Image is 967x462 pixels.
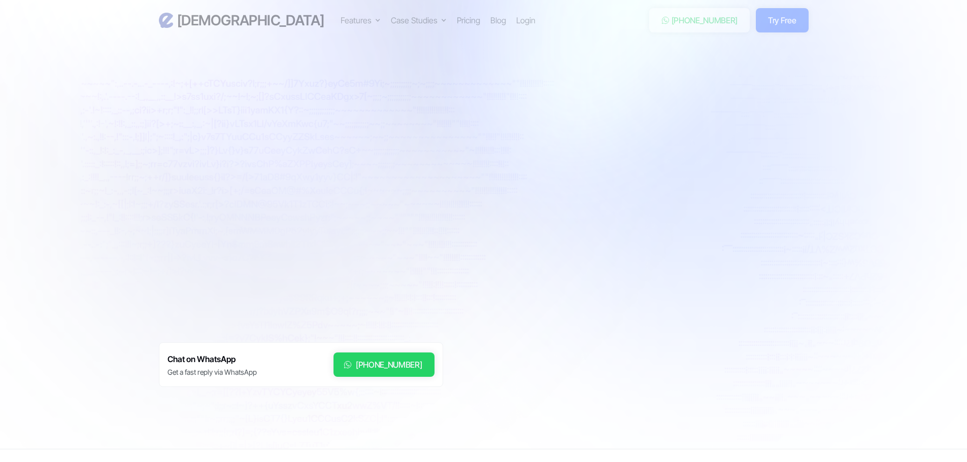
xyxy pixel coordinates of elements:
h6: Chat on WhatsApp [168,352,257,366]
h3: [DEMOGRAPHIC_DATA] [177,12,324,29]
div: [PHONE_NUMBER] [356,359,422,371]
div: Features [341,14,381,26]
a: Blog [490,14,506,26]
a: Login [516,14,536,26]
a: Pricing [457,14,480,26]
a: home [159,12,324,29]
div: Case Studies [391,14,447,26]
div: Get a fast reply via WhatsApp [168,367,257,377]
a: [PHONE_NUMBER] [334,352,435,377]
div: [PHONE_NUMBER] [672,14,738,26]
div: Case Studies [391,14,438,26]
a: Try Free [756,8,808,32]
a: [PHONE_NUMBER] [649,8,750,32]
div: Features [341,14,372,26]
